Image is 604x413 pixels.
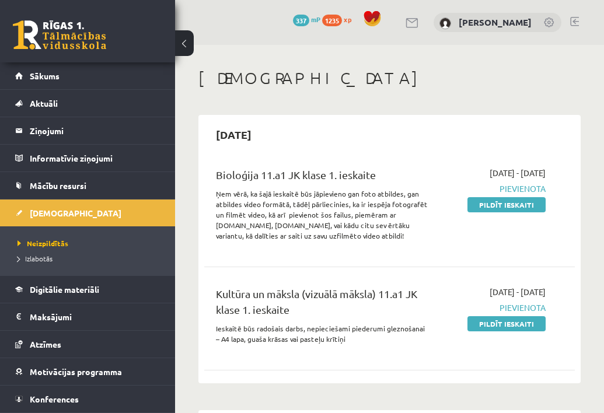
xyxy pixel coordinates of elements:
legend: Informatīvie ziņojumi [30,145,160,171]
p: Ieskaitē būs radošais darbs, nepieciešami piederumi gleznošanai – A4 lapa, guaša krāsas vai paste... [216,323,430,344]
p: Ņem vērā, ka šajā ieskaitē būs jāpievieno gan foto atbildes, gan atbildes video formātā, tādēļ pā... [216,188,430,241]
span: Motivācijas programma [30,366,122,377]
span: Pievienota [448,183,546,195]
span: Izlabotās [18,254,53,263]
div: Bioloģija 11.a1 JK klase 1. ieskaite [216,167,430,188]
a: [PERSON_NAME] [459,16,532,28]
legend: Ziņojumi [30,117,160,144]
img: Agata Kapisterņicka [439,17,451,29]
span: Pievienota [448,302,546,314]
a: 1235 xp [322,15,357,24]
span: Aktuāli [30,98,58,108]
span: xp [344,15,351,24]
a: Atzīmes [15,331,160,358]
a: Konferences [15,386,160,412]
a: Digitālie materiāli [15,276,160,303]
span: Sākums [30,71,60,81]
a: Neizpildītās [18,238,163,249]
a: 337 mP [293,15,320,24]
span: [DATE] - [DATE] [490,167,546,179]
span: 337 [293,15,309,26]
a: Informatīvie ziņojumi [15,145,160,171]
a: [DEMOGRAPHIC_DATA] [15,199,160,226]
span: Mācību resursi [30,180,86,191]
a: Izlabotās [18,253,163,264]
a: Motivācijas programma [15,358,160,385]
span: [DATE] - [DATE] [490,286,546,298]
h1: [DEMOGRAPHIC_DATA] [198,68,581,88]
span: 1235 [322,15,342,26]
span: [DEMOGRAPHIC_DATA] [30,208,121,218]
a: Pildīt ieskaiti [467,197,546,212]
span: Neizpildītās [18,239,68,248]
a: Rīgas 1. Tālmācības vidusskola [13,20,106,50]
a: Maksājumi [15,303,160,330]
a: Aktuāli [15,90,160,117]
a: Pildīt ieskaiti [467,316,546,331]
legend: Maksājumi [30,303,160,330]
h2: [DATE] [204,121,263,148]
div: Kultūra un māksla (vizuālā māksla) 11.a1 JK klase 1. ieskaite [216,286,430,323]
a: Ziņojumi [15,117,160,144]
span: Atzīmes [30,339,61,349]
span: Digitālie materiāli [30,284,99,295]
span: mP [311,15,320,24]
span: Konferences [30,394,79,404]
a: Mācību resursi [15,172,160,199]
a: Sākums [15,62,160,89]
